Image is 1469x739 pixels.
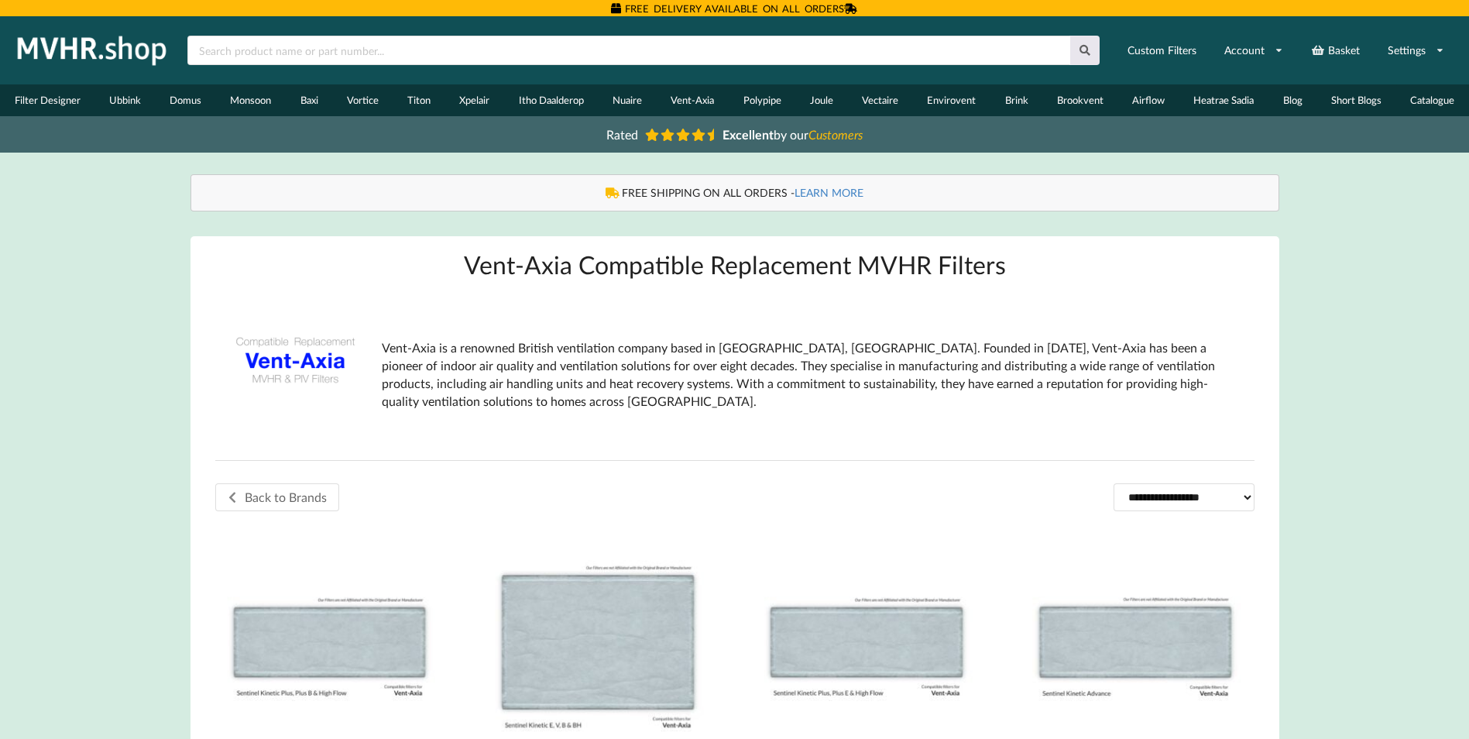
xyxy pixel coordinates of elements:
a: Settings [1378,36,1454,64]
i: Customers [808,127,863,142]
b: Excellent [722,127,774,142]
img: Vent-Axia-Compatible-Replacement-Filters.png [228,293,363,428]
a: Basket [1301,36,1370,64]
a: Ubbink [94,84,155,116]
a: Brookvent [1042,84,1117,116]
a: Vortice [332,84,393,116]
a: Rated Excellentby ourCustomers [595,122,874,147]
a: Envirovent [913,84,990,116]
a: Account [1214,36,1293,64]
a: Short Blogs [1316,84,1395,116]
a: Vectaire [847,84,912,116]
a: LEARN MORE [795,186,863,199]
span: by our [722,127,863,142]
a: Titon [393,84,445,116]
a: Xpelair [445,84,504,116]
a: Heatrae Sadia [1179,84,1268,116]
a: Joule [795,84,847,116]
a: Catalogue [1396,84,1469,116]
a: Itho Daalderop [504,84,598,116]
a: Monsoon [216,84,286,116]
a: Domus [156,84,216,116]
div: FREE SHIPPING ON ALL ORDERS - [207,185,1263,201]
a: Airflow [1118,84,1179,116]
a: Back to Brands [215,483,339,511]
h1: Vent-Axia Compatible Replacement MVHR Filters [215,249,1254,280]
img: mvhr.shop.png [11,31,173,70]
a: Polypipe [729,84,795,116]
a: Vent-Axia [657,84,729,116]
p: Vent-Axia is a renowned British ventilation company based in [GEOGRAPHIC_DATA], [GEOGRAPHIC_DATA]... [382,339,1242,410]
a: Custom Filters [1117,36,1206,64]
a: Nuaire [598,84,656,116]
select: Shop order [1114,483,1254,510]
input: Search product name or part number... [187,36,1070,65]
a: Brink [990,84,1042,116]
span: Rated [606,127,638,142]
a: Baxi [286,84,332,116]
a: Blog [1268,84,1316,116]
